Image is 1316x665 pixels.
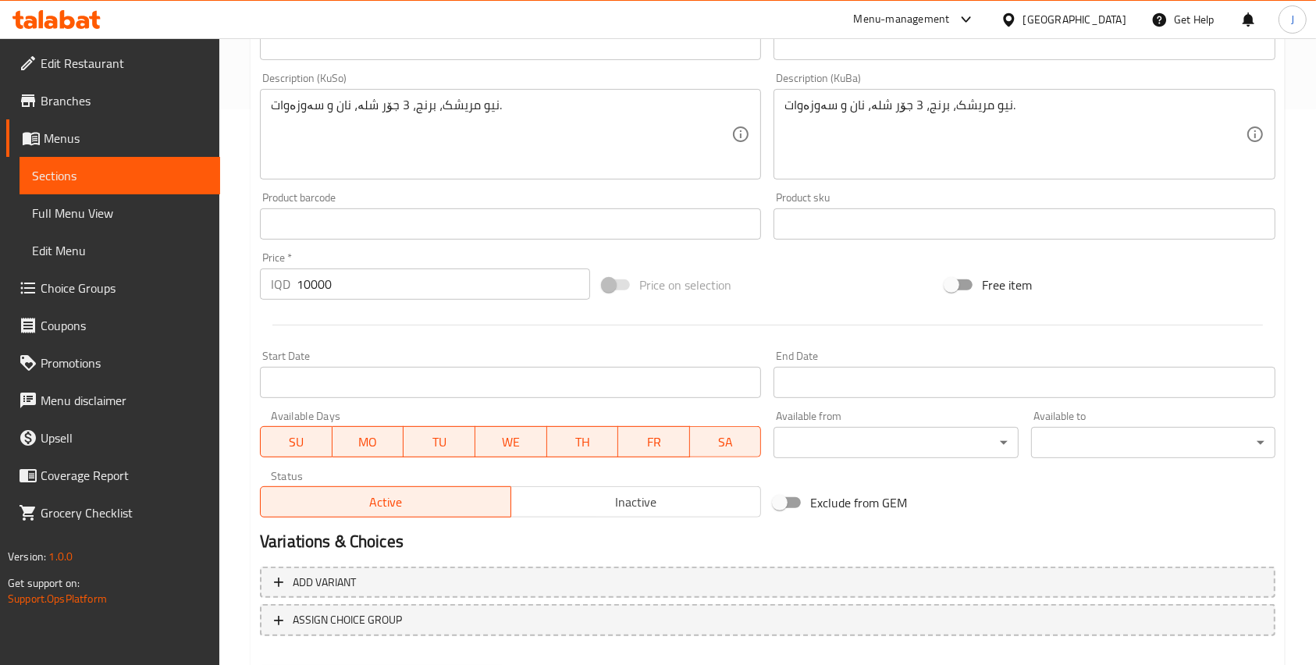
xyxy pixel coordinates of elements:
span: Edit Restaurant [41,54,208,73]
div: ​ [1031,427,1275,458]
div: Menu-management [854,10,950,29]
span: Add variant [293,573,356,592]
div: ​ [774,427,1018,458]
span: Sections [32,166,208,185]
a: Coupons [6,307,220,344]
a: Choice Groups [6,269,220,307]
a: Branches [6,82,220,119]
h2: Variations & Choices [260,530,1275,553]
a: Edit Menu [20,232,220,269]
span: Grocery Checklist [41,503,208,522]
a: Full Menu View [20,194,220,232]
a: Support.OpsPlatform [8,589,107,609]
span: Upsell [41,429,208,447]
span: Inactive [518,491,756,514]
span: Menu disclaimer [41,391,208,410]
span: TU [410,431,469,453]
span: Price on selection [639,276,731,294]
span: J [1291,11,1294,28]
textarea: نیو مریشک، برنج، 3 جۆر شلە، نان و سەوزەوات. [784,98,1245,172]
span: MO [339,431,398,453]
span: ASSIGN CHOICE GROUP [293,610,402,630]
span: Choice Groups [41,279,208,297]
a: Coverage Report [6,457,220,494]
a: Grocery Checklist [6,494,220,532]
span: Full Menu View [32,204,208,222]
button: MO [333,426,404,457]
button: SA [690,426,762,457]
a: Menus [6,119,220,157]
button: SU [260,426,333,457]
span: SU [267,431,326,453]
input: Please enter price [297,268,590,300]
span: 1.0.0 [48,546,73,567]
button: WE [475,426,547,457]
span: FR [624,431,684,453]
button: TH [547,426,619,457]
button: TU [404,426,475,457]
button: FR [618,426,690,457]
span: Coverage Report [41,466,208,485]
span: SA [696,431,756,453]
span: Coupons [41,316,208,335]
a: Sections [20,157,220,194]
button: Active [260,486,511,517]
p: IQD [271,275,290,293]
a: Upsell [6,419,220,457]
span: Menus [44,129,208,148]
span: Promotions [41,354,208,372]
span: Get support on: [8,573,80,593]
span: Branches [41,91,208,110]
div: [GEOGRAPHIC_DATA] [1023,11,1126,28]
a: Edit Restaurant [6,44,220,82]
button: ASSIGN CHOICE GROUP [260,604,1275,636]
a: Menu disclaimer [6,382,220,419]
button: Add variant [260,567,1275,599]
input: Please enter product barcode [260,208,761,240]
span: WE [482,431,541,453]
span: Free item [982,276,1032,294]
span: Exclude from GEM [810,493,907,512]
button: Inactive [510,486,762,517]
span: Version: [8,546,46,567]
a: Promotions [6,344,220,382]
span: Edit Menu [32,241,208,260]
textarea: نیو مریشک، برنج، 3 جۆر شلە، نان و سەوزەوات. [271,98,731,172]
input: Please enter product sku [774,208,1275,240]
span: Active [267,491,505,514]
span: TH [553,431,613,453]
